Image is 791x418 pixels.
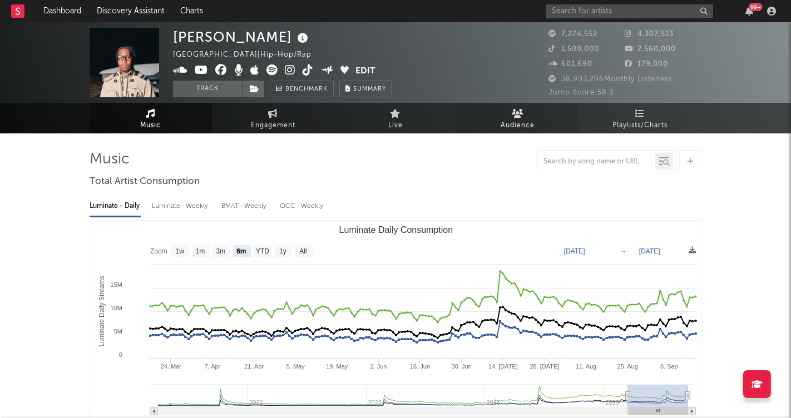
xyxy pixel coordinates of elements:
text: 30. Jun [452,363,472,370]
text: 6m [236,248,246,256]
a: Engagement [212,103,334,133]
div: Luminate - Daily [90,197,141,216]
text: 8. Sep [660,363,678,370]
span: Benchmark [285,83,328,96]
text: 16. Jun [410,363,430,370]
div: [PERSON_NAME] [173,28,311,46]
text: YTD [256,248,269,256]
text: [DATE] [639,247,660,255]
text: Luminate Daily Consumption [339,225,453,235]
text: 3m [216,248,226,256]
input: Search for artists [546,4,713,18]
text: Luminate Daily Streams [98,276,106,346]
text: 28. [DATE] [530,363,560,370]
text: 10M [111,305,122,311]
text: [DATE] [564,247,585,255]
span: Jump Score: 58.3 [548,89,614,96]
span: 2,560,000 [625,46,676,53]
span: 179,000 [625,61,669,68]
text: 21. Apr [244,363,264,370]
text: 1y [279,248,286,256]
text: 5. May [286,363,305,370]
span: Live [388,119,403,132]
div: Luminate - Weekly [152,197,210,216]
text: 11. Aug [576,363,596,370]
span: 7,274,552 [548,31,597,38]
a: Live [334,103,457,133]
span: Playlists/Charts [613,119,668,132]
a: Benchmark [270,81,334,97]
button: Track [173,81,243,97]
div: OCC - Weekly [280,197,324,216]
text: All [299,248,306,256]
text: 19. May [326,363,348,370]
span: 4,307,513 [625,31,674,38]
div: 99 + [749,3,763,11]
div: BMAT - Weekly [221,197,269,216]
text: 1w [176,248,185,256]
span: Summary [353,86,386,92]
text: 1m [196,248,205,256]
text: 2. Jun [370,363,387,370]
span: 38,903,296 Monthly Listeners [548,76,672,83]
a: Audience [457,103,579,133]
text: 14. [DATE] [488,363,518,370]
button: Summary [339,81,392,97]
span: Music [141,119,161,132]
text: 25. Aug [617,363,638,370]
a: Music [90,103,212,133]
text: 5M [114,328,122,335]
span: 1,500,000 [548,46,599,53]
div: [GEOGRAPHIC_DATA] | Hip-Hop/Rap [173,48,324,62]
text: Zoom [150,248,167,256]
button: Edit [356,64,376,78]
text: 0 [119,351,122,358]
button: 99+ [745,7,753,16]
text: → [620,247,627,255]
a: Playlists/Charts [579,103,701,133]
text: 7. Apr [205,363,221,370]
text: 24. Mar [161,363,182,370]
span: 601,690 [548,61,592,68]
span: Audience [501,119,535,132]
input: Search by song name or URL [538,157,655,166]
span: Engagement [251,119,295,132]
text: 15M [111,281,122,288]
span: Total Artist Consumption [90,175,200,188]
